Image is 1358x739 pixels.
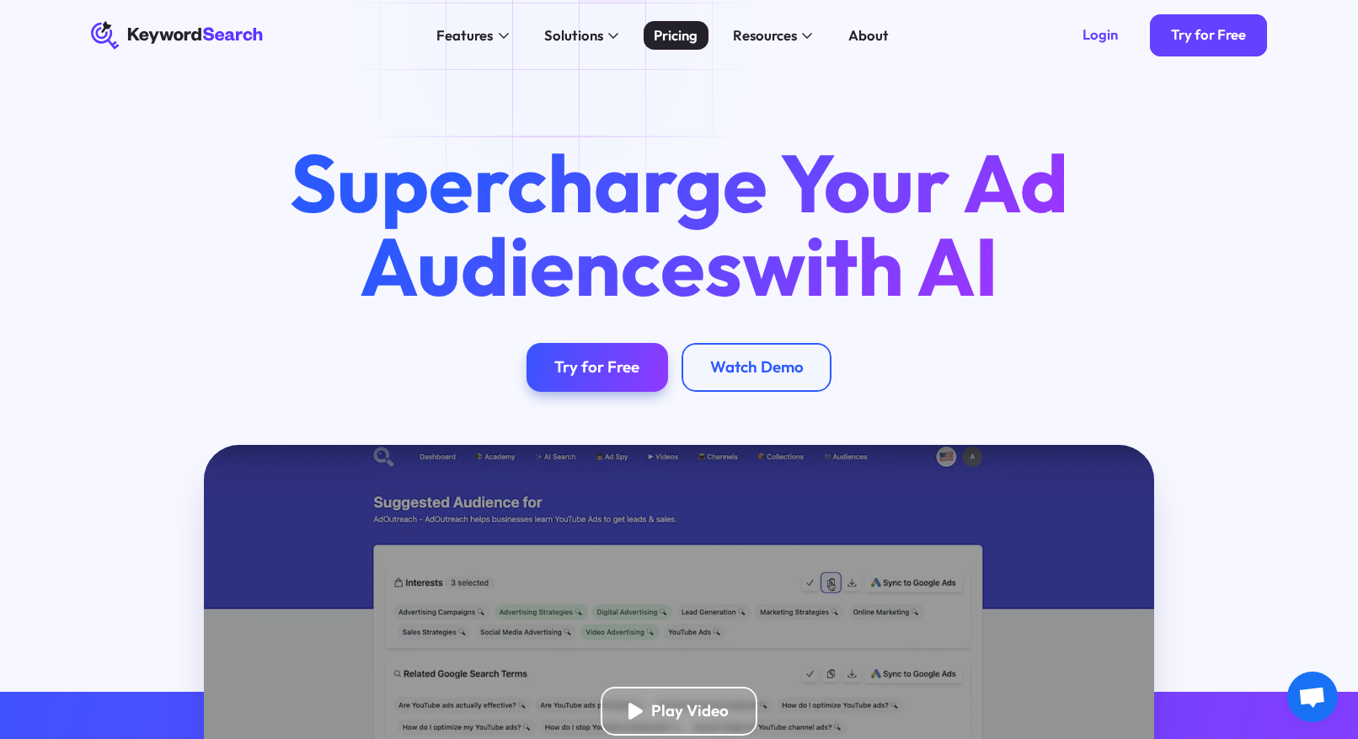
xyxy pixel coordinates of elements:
[256,141,1101,308] h1: Supercharge Your Ad Audiences
[436,24,493,46] div: Features
[733,24,797,46] div: Resources
[837,21,899,49] a: About
[644,21,708,49] a: Pricing
[544,24,603,46] div: Solutions
[848,24,889,46] div: About
[742,215,998,317] span: with AI
[651,701,729,721] div: Play Video
[554,357,639,378] div: Try for Free
[1287,672,1338,722] a: Open chat
[1061,14,1139,56] a: Login
[1150,14,1267,56] a: Try for Free
[527,343,668,393] a: Try for Free
[1171,26,1246,44] div: Try for Free
[1083,26,1118,44] div: Login
[710,357,804,378] div: Watch Demo
[654,24,698,46] div: Pricing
